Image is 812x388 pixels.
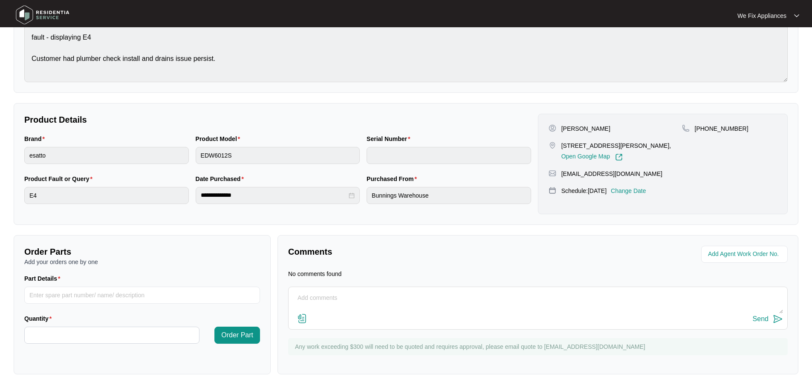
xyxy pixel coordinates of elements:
[24,258,260,266] p: Add your orders one by one
[24,114,531,126] p: Product Details
[561,141,671,150] p: [STREET_ADDRESS][PERSON_NAME],
[24,135,48,143] label: Brand
[24,246,260,258] p: Order Parts
[24,175,96,183] label: Product Fault or Query
[196,135,244,143] label: Product Model
[25,327,199,343] input: Quantity
[549,170,556,177] img: map-pin
[24,287,260,304] input: Part Details
[611,187,646,195] p: Change Date
[288,246,532,258] p: Comments
[549,124,556,132] img: user-pin
[367,175,420,183] label: Purchased From
[24,274,64,283] label: Part Details
[561,187,607,195] p: Schedule: [DATE]
[615,153,623,161] img: Link-External
[367,187,531,204] input: Purchased From
[561,124,610,133] p: [PERSON_NAME]
[24,25,788,82] textarea: fault - displaying E4 Customer had plumber check install and drains issue persist.
[794,14,799,18] img: dropdown arrow
[549,141,556,149] img: map-pin
[549,187,556,194] img: map-pin
[13,2,72,28] img: residentia service logo
[753,315,769,323] div: Send
[367,135,413,143] label: Serial Number
[708,249,783,259] input: Add Agent Work Order No.
[24,147,189,164] input: Brand
[201,191,347,200] input: Date Purchased
[196,175,247,183] label: Date Purchased
[695,124,748,133] p: [PHONE_NUMBER]
[753,313,783,325] button: Send
[288,270,341,278] p: No comments found
[196,147,360,164] input: Product Model
[773,314,783,324] img: send-icon.svg
[221,330,253,340] span: Order Part
[367,147,531,164] input: Serial Number
[561,153,623,161] a: Open Google Map
[24,314,55,323] label: Quantity
[682,124,690,132] img: map-pin
[561,170,662,178] p: [EMAIL_ADDRESS][DOMAIN_NAME]
[24,187,189,204] input: Product Fault or Query
[214,327,260,344] button: Order Part
[297,313,307,324] img: file-attachment-doc.svg
[737,11,786,20] p: We Fix Appliances
[295,342,783,351] p: Any work exceeding $300 will need to be quoted and requires approval, please email quote to [EMAI...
